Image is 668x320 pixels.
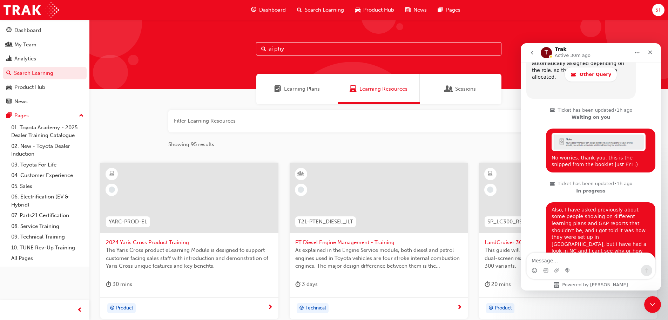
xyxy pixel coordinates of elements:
span: target-icon [299,304,304,313]
iframe: Intercom live chat [644,296,661,313]
a: 03. Toyota For Life [8,159,87,170]
span: ST [655,6,661,14]
span: next-icon [457,305,462,311]
a: News [3,95,87,108]
span: learningResourceType_ELEARNING-icon [109,169,114,178]
div: My Team [14,41,36,49]
span: Showing 95 results [168,141,214,149]
a: 04. Customer Experience [8,170,87,181]
a: search-iconSearch Learning [291,3,350,17]
div: Pages [14,112,29,120]
span: Technical [305,304,326,312]
span: Pages [446,6,460,14]
span: car-icon [355,6,360,14]
a: 06. Electrification (EV & Hybrid) [8,191,87,210]
span: 2024 Yaris Cross Product Training [106,239,273,247]
a: SessionsSessions [420,74,501,104]
span: duration-icon [485,280,490,289]
span: pages-icon [6,113,12,119]
a: Trak [4,2,59,18]
span: people-icon [6,42,12,48]
div: Analytics [14,55,36,63]
span: This guide will be focussing on the video playback capabilities of the dual-screen rear entertain... [485,246,652,270]
span: news-icon [6,99,12,105]
span: duration-icon [295,280,301,289]
a: Learning ResourcesLearning Resources [338,74,420,104]
span: learningResourceType_INSTRUCTOR_LED-icon [298,169,303,178]
a: SP_LC300_RSE_0422_ELLandCruiser 300 Rear Seat Entertainment guide (LC300 RSE)This guide will be f... [479,163,657,319]
a: T21-PTEN_DIESEL_ILTPT Diesel Engine Management - TrainingAs explained in the Engine Service modul... [290,163,468,319]
span: guage-icon [251,6,256,14]
span: pages-icon [438,6,443,14]
span: As explained in the Engine Service module, both diesel and petrol engines used in Toyota vehicles... [295,246,462,270]
span: Product [495,304,512,312]
span: news-icon [405,6,411,14]
span: chart-icon [6,56,12,62]
a: 08. Service Training [8,221,87,232]
span: Sessions [445,85,452,93]
span: PT Diesel Engine Management - Training [295,239,462,247]
span: learningRecordVerb_NONE-icon [298,187,304,193]
span: SP_LC300_RSE_0422_EL [487,218,550,226]
span: Learning Resources [350,85,357,93]
iframe: Intercom live chat [521,43,661,290]
span: Product [116,304,133,312]
span: up-icon [79,111,84,120]
a: Product Hub [3,81,87,94]
input: Search... [256,42,501,55]
a: 05. Sales [8,181,87,192]
span: Learning Plans [274,85,281,93]
span: Product Hub [363,6,394,14]
span: learningResourceType_ELEARNING-icon [488,169,493,178]
span: learningRecordVerb_NONE-icon [487,187,493,193]
a: 07. Parts21 Certification [8,210,87,221]
span: Learning Plans [284,85,320,93]
span: learningRecordVerb_NONE-icon [109,187,115,193]
span: YARC-PROD-EL [109,218,147,226]
button: Pages [3,109,87,122]
a: YARC-PROD-EL2024 Yaris Cross Product TrainingThe Yaris Cross product eLearning Module is designed... [100,163,278,319]
div: 30 mins [106,280,132,289]
span: Dashboard [259,6,286,14]
a: Dashboard [3,24,87,37]
button: DashboardMy TeamAnalyticsSearch LearningProduct HubNews [3,22,87,109]
a: Learning PlansLearning Plans [256,74,338,104]
span: car-icon [6,84,12,91]
span: guage-icon [6,27,12,34]
a: Search Learning [3,67,87,80]
a: 02. New - Toyota Dealer Induction [8,141,87,159]
span: target-icon [110,304,115,313]
a: pages-iconPages [432,3,466,17]
a: 01. Toyota Academy - 2025 Dealer Training Catalogue [8,122,87,141]
span: News [413,6,427,14]
span: target-icon [488,304,493,313]
span: next-icon [268,305,273,311]
span: prev-icon [77,306,82,315]
span: Search [261,45,266,53]
div: Dashboard [14,26,41,34]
